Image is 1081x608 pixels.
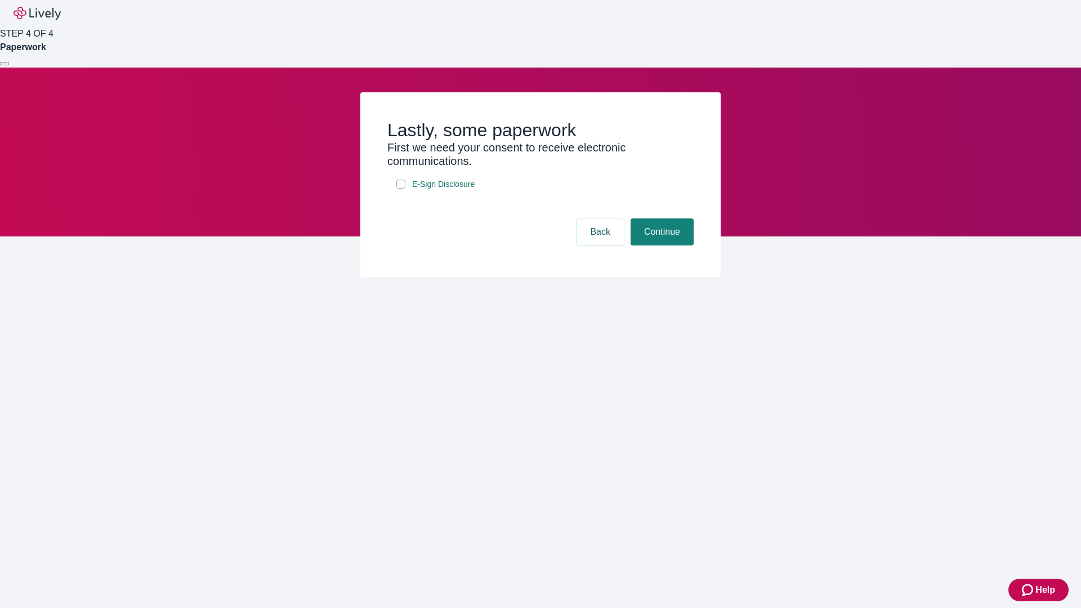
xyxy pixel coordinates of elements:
span: E-Sign Disclosure [412,178,475,190]
button: Continue [631,218,694,245]
button: Zendesk support iconHelp [1008,579,1069,601]
svg: Zendesk support icon [1022,583,1035,597]
span: Help [1035,583,1055,597]
a: e-sign disclosure document [410,177,477,191]
h3: First we need your consent to receive electronic communications. [387,141,694,168]
button: Back [577,218,624,245]
img: Lively [14,7,61,20]
h2: Lastly, some paperwork [387,119,694,141]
